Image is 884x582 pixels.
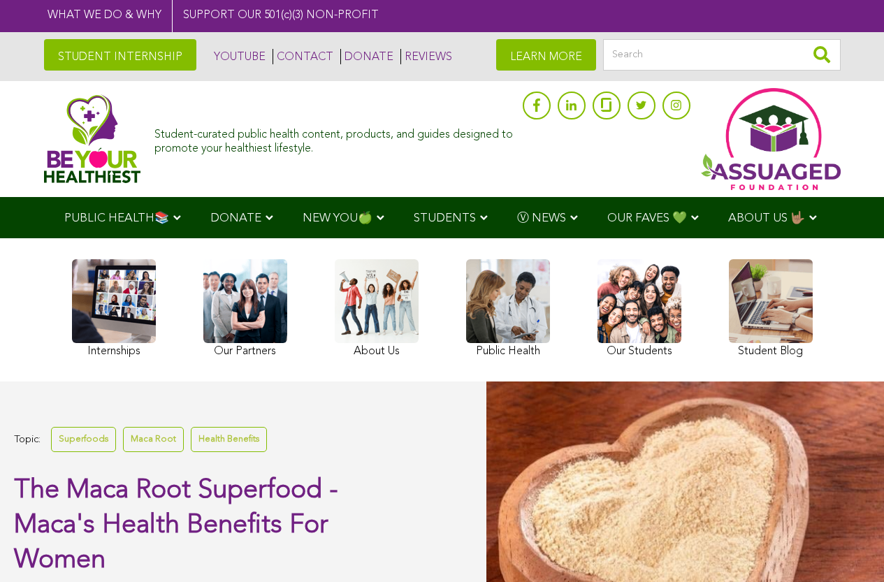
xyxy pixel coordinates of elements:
div: Navigation Menu [44,197,841,238]
span: The Maca Root Superfood - Maca's Health Benefits For Women [14,477,338,574]
span: ABOUT US 🤟🏽 [728,212,805,224]
a: LEARN MORE [496,39,596,71]
input: Search [603,39,841,71]
a: Maca Root [123,427,184,451]
img: Assuaged [44,94,141,183]
a: STUDENT INTERNSHIP [44,39,196,71]
span: NEW YOU🍏 [303,212,372,224]
span: STUDENTS [414,212,476,224]
a: Superfoods [51,427,116,451]
img: glassdoor [601,98,611,112]
a: Health Benefits [191,427,267,451]
img: Assuaged App [701,88,841,190]
a: CONTACT [273,49,333,64]
span: Ⓥ NEWS [517,212,566,224]
a: DONATE [340,49,393,64]
iframe: Chat Widget [814,515,884,582]
div: Student-curated public health content, products, and guides designed to promote your healthiest l... [154,122,515,155]
span: Topic: [14,430,41,449]
a: REVIEWS [400,49,452,64]
a: YOUTUBE [210,49,266,64]
span: OUR FAVES 💚 [607,212,687,224]
span: PUBLIC HEALTH📚 [64,212,169,224]
span: DONATE [210,212,261,224]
